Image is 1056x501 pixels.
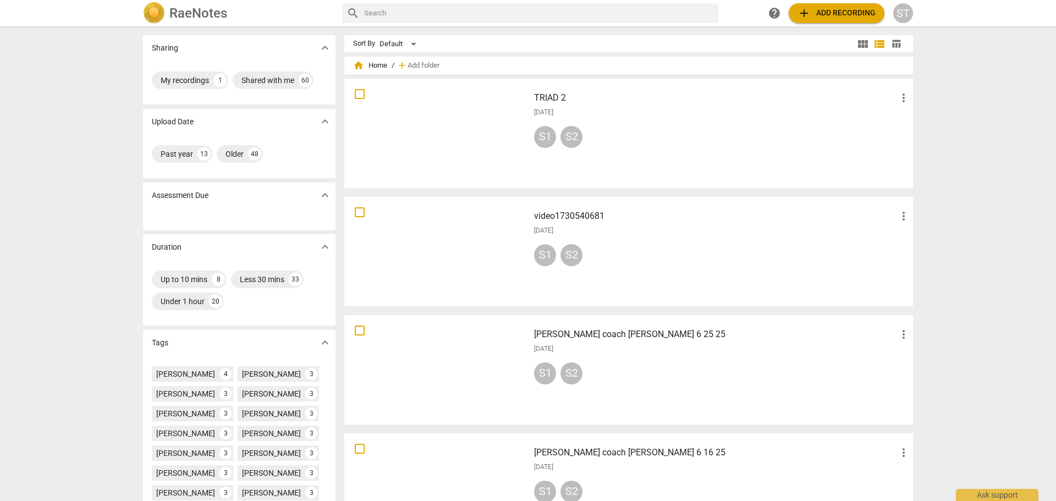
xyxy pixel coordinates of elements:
[534,344,553,354] span: [DATE]
[219,408,232,420] div: 3
[353,40,375,48] div: Sort By
[364,4,714,22] input: Search
[143,2,165,24] img: Logo
[534,362,556,384] div: S1
[305,427,317,439] div: 3
[156,408,215,419] div: [PERSON_NAME]
[161,75,209,86] div: My recordings
[161,148,193,159] div: Past year
[534,463,553,472] span: [DATE]
[888,36,904,52] button: Table view
[855,36,871,52] button: Tile view
[317,40,333,56] button: Show more
[534,210,897,223] h3: video1730540681
[299,74,312,87] div: 60
[317,334,333,351] button: Show more
[161,296,205,307] div: Under 1 hour
[346,7,360,20] span: search
[798,7,811,20] span: add
[219,368,232,380] div: 4
[240,274,284,285] div: Less 30 mins
[893,3,913,23] button: ST
[318,189,332,202] span: expand_more
[209,295,222,308] div: 20
[156,487,215,498] div: [PERSON_NAME]
[871,36,888,52] button: List view
[156,388,215,399] div: [PERSON_NAME]
[897,91,910,104] span: more_vert
[768,7,781,20] span: help
[169,5,227,21] h2: RaeNotes
[534,91,897,104] h3: TRIAD 2
[248,147,261,161] div: 48
[317,113,333,130] button: Show more
[318,41,332,54] span: expand_more
[534,446,897,459] h3: Lara coach Michele 6 16 25
[789,3,884,23] button: Upload
[534,244,556,266] div: S1
[156,368,215,379] div: [PERSON_NAME]
[226,148,244,159] div: Older
[242,428,301,439] div: [PERSON_NAME]
[219,487,232,499] div: 3
[161,274,207,285] div: Up to 10 mins
[219,427,232,439] div: 3
[305,388,317,400] div: 3
[392,62,394,70] span: /
[891,38,901,49] span: table_chart
[152,42,178,54] p: Sharing
[408,62,439,70] span: Add folder
[798,7,876,20] span: Add recording
[348,82,909,184] a: TRIAD 2[DATE]S1S2
[534,126,556,148] div: S1
[152,116,194,128] p: Upload Date
[241,75,294,86] div: Shared with me
[534,226,553,235] span: [DATE]
[242,388,301,399] div: [PERSON_NAME]
[213,74,227,87] div: 1
[305,447,317,459] div: 3
[353,60,364,71] span: home
[219,388,232,400] div: 3
[212,273,225,286] div: 8
[156,428,215,439] div: [PERSON_NAME]
[156,467,215,478] div: [PERSON_NAME]
[219,447,232,459] div: 3
[152,190,208,201] p: Assessment Due
[560,126,582,148] div: S2
[317,187,333,203] button: Show more
[317,239,333,255] button: Show more
[156,448,215,459] div: [PERSON_NAME]
[143,2,333,24] a: LogoRaeNotes
[152,337,168,349] p: Tags
[765,3,784,23] a: Help
[305,368,317,380] div: 3
[534,328,897,341] h3: Caroline coach Lara 6 25 25
[534,108,553,117] span: [DATE]
[348,201,909,302] a: video1730540681[DATE]S1S2
[348,319,909,421] a: [PERSON_NAME] coach [PERSON_NAME] 6 25 25[DATE]S1S2
[289,273,302,286] div: 33
[318,115,332,128] span: expand_more
[242,487,301,498] div: [PERSON_NAME]
[152,241,182,253] p: Duration
[560,362,582,384] div: S2
[242,408,301,419] div: [PERSON_NAME]
[560,244,582,266] div: S2
[219,467,232,479] div: 3
[956,489,1038,501] div: Ask support
[305,487,317,499] div: 3
[873,37,886,51] span: view_list
[897,446,910,459] span: more_vert
[897,328,910,341] span: more_vert
[397,60,408,71] span: add
[242,368,301,379] div: [PERSON_NAME]
[242,448,301,459] div: [PERSON_NAME]
[242,467,301,478] div: [PERSON_NAME]
[305,467,317,479] div: 3
[318,240,332,254] span: expand_more
[353,60,387,71] span: Home
[305,408,317,420] div: 3
[197,147,211,161] div: 13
